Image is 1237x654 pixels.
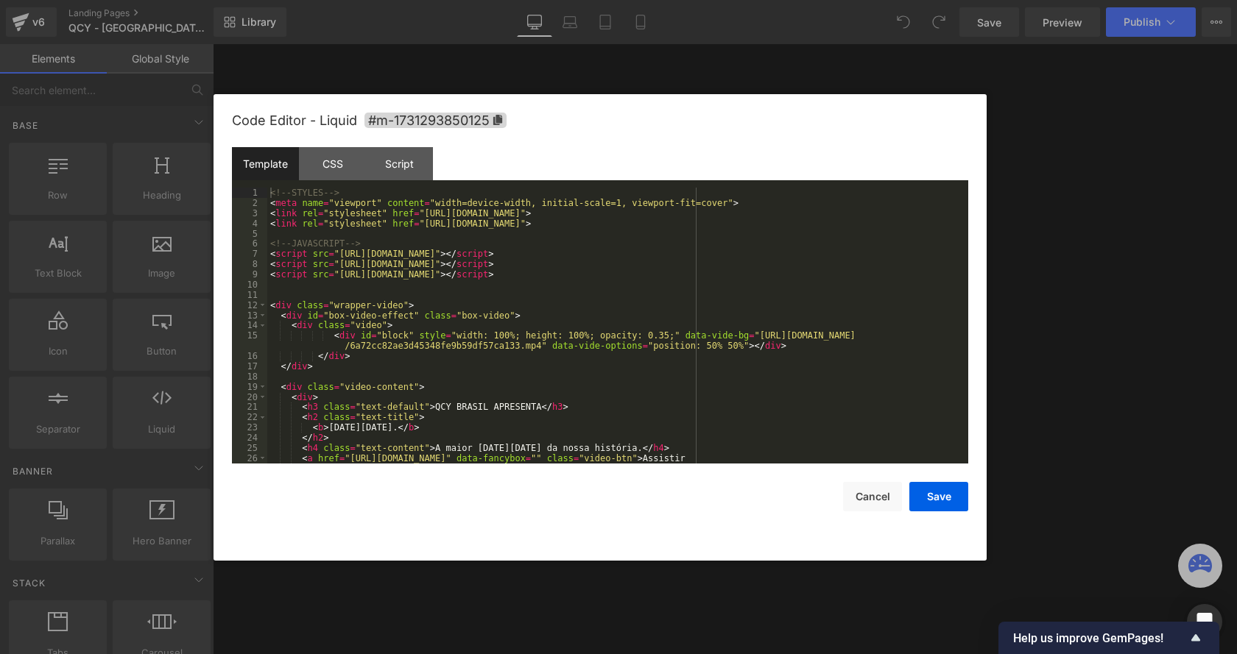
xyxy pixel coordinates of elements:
[1013,631,1187,645] span: Help us improve GemPages!
[364,113,507,128] span: Click to copy
[232,229,267,239] div: 5
[74,419,166,431] a: Add Single Section
[232,320,267,330] div: 14
[232,402,267,412] div: 21
[1187,604,1222,639] div: Open Intercom Messenger
[1013,629,1205,647] button: Show survey - Help us improve GemPages!
[232,443,267,453] div: 25
[232,198,267,208] div: 2
[366,147,433,180] div: Script
[232,300,267,310] div: 12
[232,330,267,351] div: 15
[232,361,267,372] div: 17
[232,249,267,259] div: 7
[232,310,267,321] div: 13
[232,351,267,361] div: 16
[232,188,267,198] div: 1
[232,290,267,300] div: 11
[232,372,267,382] div: 18
[232,147,299,180] div: Template
[232,382,267,392] div: 19
[232,392,267,402] div: 20
[232,280,267,290] div: 10
[843,482,902,511] button: Cancel
[232,412,267,422] div: 22
[232,208,267,218] div: 3
[232,453,267,463] div: 26
[232,259,267,269] div: 8
[232,433,267,443] div: 24
[232,269,267,280] div: 9
[232,218,267,229] div: 4
[232,238,267,249] div: 6
[299,147,366,180] div: CSS
[232,422,267,433] div: 23
[232,113,357,128] span: Code Editor - Liquid
[909,482,968,511] button: Save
